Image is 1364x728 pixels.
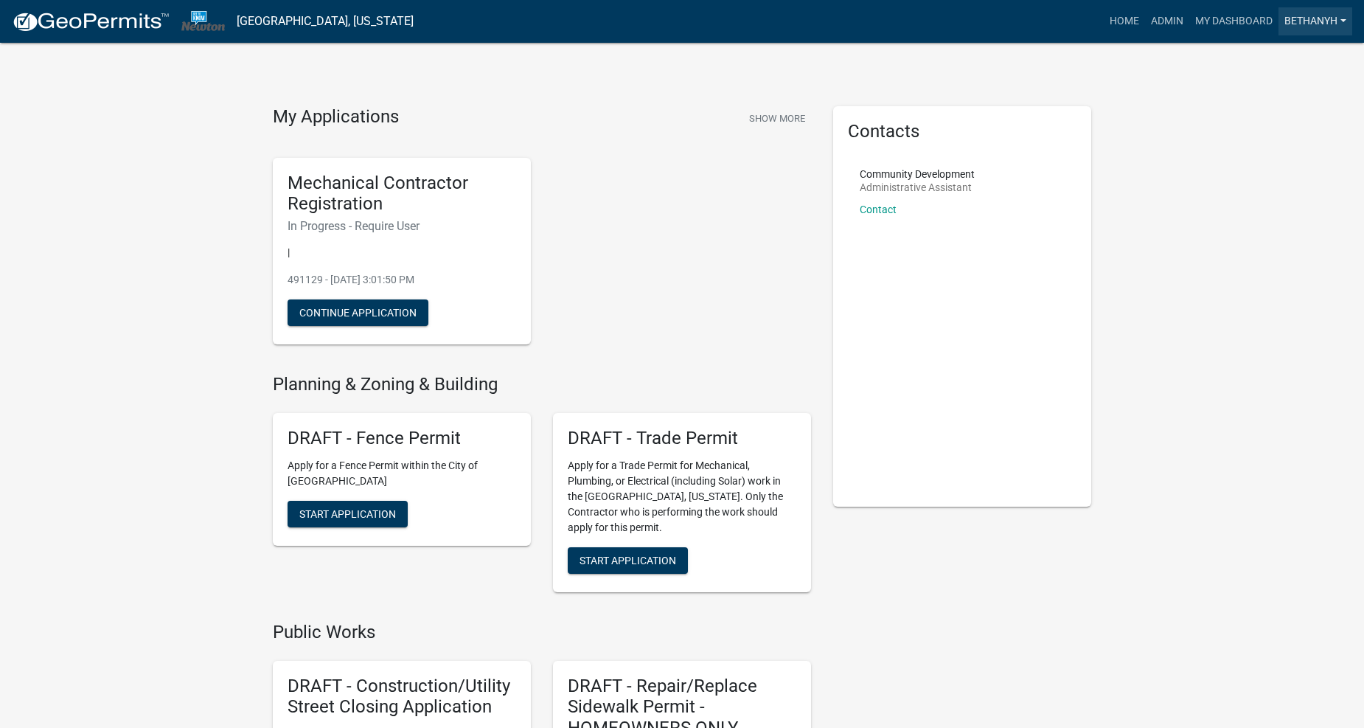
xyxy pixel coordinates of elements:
a: BethanyH [1278,7,1352,35]
a: Home [1104,7,1145,35]
a: [GEOGRAPHIC_DATA], [US_STATE] [237,9,414,34]
p: Community Development [860,169,975,179]
p: | [288,245,516,260]
h4: Public Works [273,622,811,643]
span: Start Application [580,554,676,566]
span: Start Application [299,507,396,519]
a: My Dashboard [1189,7,1278,35]
h5: DRAFT - Fence Permit [288,428,516,449]
button: Continue Application [288,299,428,326]
h5: Contacts [848,121,1076,142]
a: Admin [1145,7,1189,35]
p: Apply for a Fence Permit within the City of [GEOGRAPHIC_DATA] [288,458,516,489]
h4: Planning & Zoning & Building [273,374,811,395]
h5: DRAFT - Trade Permit [568,428,796,449]
h5: DRAFT - Construction/Utility Street Closing Application [288,676,516,718]
p: 491129 - [DATE] 3:01:50 PM [288,272,516,288]
button: Start Application [568,547,688,574]
p: Apply for a Trade Permit for Mechanical, Plumbing, or Electrical (including Solar) work in the [G... [568,458,796,535]
h4: My Applications [273,106,399,128]
button: Show More [743,106,811,131]
a: Contact [860,204,897,215]
h6: In Progress - Require User [288,219,516,233]
p: Administrative Assistant [860,182,975,193]
button: Start Application [288,501,408,527]
img: City of Newton, Iowa [181,11,225,31]
h5: Mechanical Contractor Registration [288,173,516,215]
